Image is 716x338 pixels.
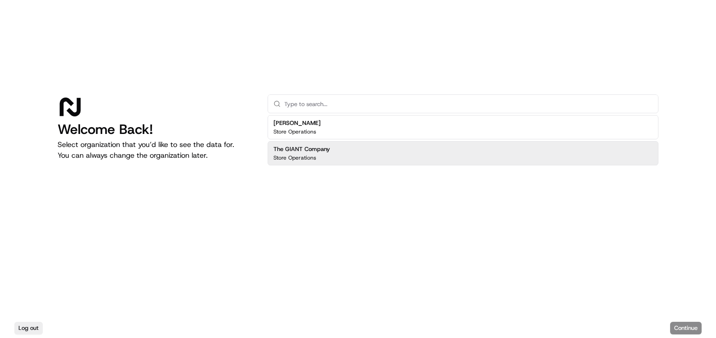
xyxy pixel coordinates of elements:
[268,113,658,167] div: Suggestions
[273,119,321,127] h2: [PERSON_NAME]
[58,139,253,161] p: Select organization that you’d like to see the data for. You can always change the organization l...
[273,128,316,135] p: Store Operations
[14,322,43,334] button: Log out
[273,145,330,153] h2: The GIANT Company
[273,154,316,161] p: Store Operations
[284,95,653,113] input: Type to search...
[58,121,253,138] h1: Welcome Back!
